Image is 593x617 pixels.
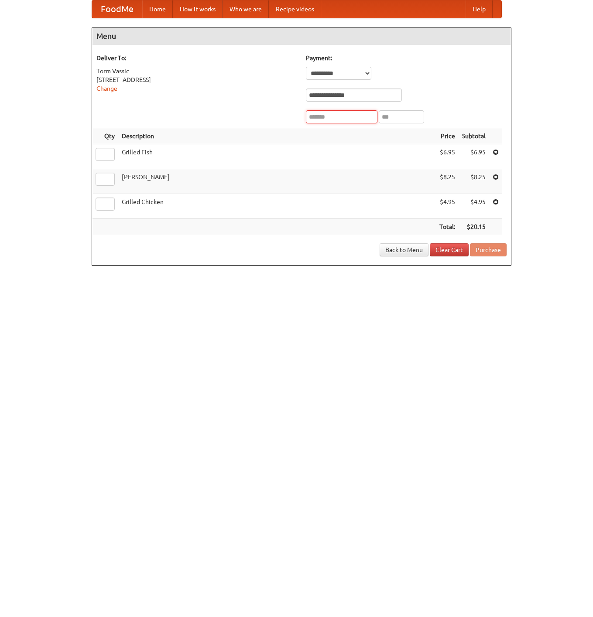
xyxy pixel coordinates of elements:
[380,243,428,256] a: Back to Menu
[466,0,493,18] a: Help
[459,219,489,235] th: $20.15
[118,169,436,194] td: [PERSON_NAME]
[92,128,118,144] th: Qty
[96,85,117,92] a: Change
[436,144,459,169] td: $6.95
[269,0,321,18] a: Recipe videos
[459,194,489,219] td: $4.95
[436,194,459,219] td: $4.95
[459,169,489,194] td: $8.25
[306,54,507,62] h5: Payment:
[96,67,297,75] div: Torm Vassic
[430,243,469,256] a: Clear Cart
[459,144,489,169] td: $6.95
[92,27,511,45] h4: Menu
[118,128,436,144] th: Description
[436,128,459,144] th: Price
[459,128,489,144] th: Subtotal
[436,169,459,194] td: $8.25
[118,144,436,169] td: Grilled Fish
[223,0,269,18] a: Who we are
[118,194,436,219] td: Grilled Chicken
[470,243,507,256] button: Purchase
[92,0,142,18] a: FoodMe
[96,54,297,62] h5: Deliver To:
[436,219,459,235] th: Total:
[142,0,173,18] a: Home
[96,75,297,84] div: [STREET_ADDRESS]
[173,0,223,18] a: How it works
